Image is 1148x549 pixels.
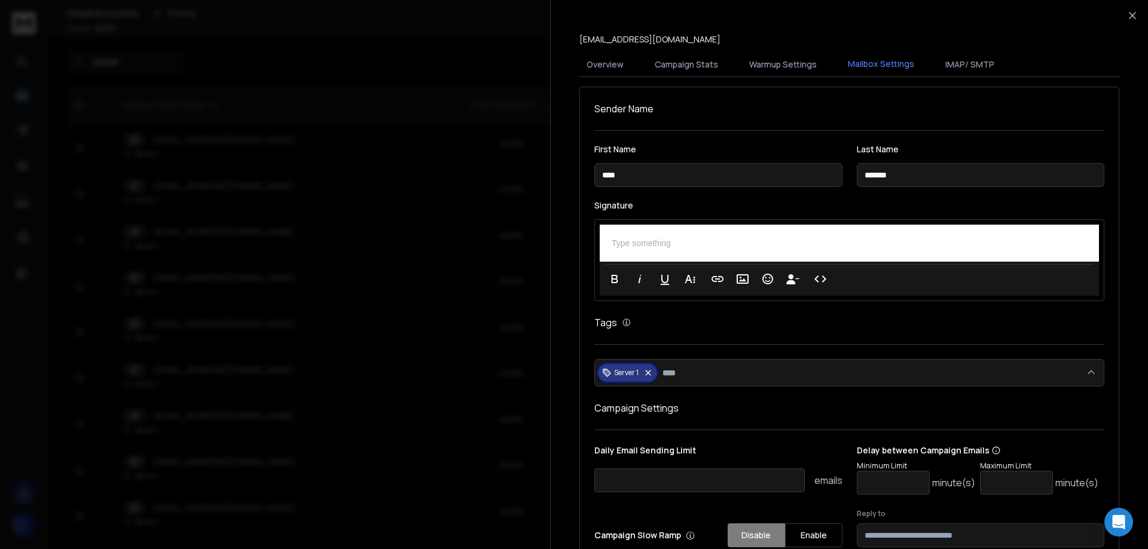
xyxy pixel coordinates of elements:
p: Delay between Campaign Emails [857,444,1098,456]
p: minute(s) [932,476,975,490]
button: Italic (Ctrl+I) [628,267,651,291]
button: Enable [785,523,842,547]
label: Reply to [857,509,1105,519]
label: Signature [594,201,1104,210]
p: Server 1 [614,368,639,378]
button: Code View [809,267,832,291]
button: Bold (Ctrl+B) [603,267,626,291]
p: minute(s) [1055,476,1098,490]
h1: Campaign Settings [594,401,1104,415]
button: Overview [579,51,631,78]
button: Insert Unsubscribe Link [781,267,804,291]
button: Emoticons [756,267,779,291]
button: IMAP/ SMTP [938,51,1002,78]
p: [EMAIL_ADDRESS][DOMAIN_NAME] [579,33,720,45]
button: Disable [728,523,785,547]
p: emails [814,473,842,487]
p: Campaign Slow Ramp [594,529,695,541]
button: Mailbox Settings [841,51,921,78]
button: Warmup Settings [742,51,824,78]
button: More Text [679,267,701,291]
h1: Sender Name [594,102,1104,116]
button: Insert Link (Ctrl+K) [706,267,729,291]
button: Underline (Ctrl+U) [654,267,676,291]
p: Maximum Limit [980,461,1098,471]
button: Insert Image (Ctrl+P) [731,267,754,291]
p: Minimum Limit [857,461,975,471]
label: First Name [594,145,842,154]
button: Campaign Stats [648,51,725,78]
h1: Tags [594,315,617,330]
label: Last Name [857,145,1105,154]
p: Daily Email Sending Limit [594,444,842,461]
div: Open Intercom Messenger [1104,508,1133,536]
